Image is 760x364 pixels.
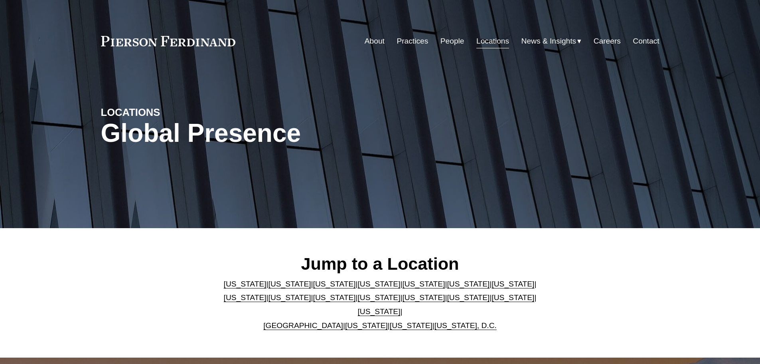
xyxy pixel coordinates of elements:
a: About [365,34,385,49]
a: Locations [476,34,509,49]
a: [US_STATE] [402,293,445,302]
a: Contact [633,34,659,49]
a: [US_STATE] [447,293,490,302]
a: [US_STATE] [313,280,356,288]
a: [US_STATE] [345,321,388,330]
h2: Jump to a Location [217,253,543,274]
h4: LOCATIONS [101,106,241,119]
a: [US_STATE] [492,280,534,288]
a: Practices [397,34,428,49]
a: [US_STATE] [390,321,432,330]
a: [US_STATE] [358,307,401,316]
a: [US_STATE] [402,280,445,288]
a: folder dropdown [521,34,582,49]
a: [US_STATE] [268,280,311,288]
a: [US_STATE], D.C. [434,321,497,330]
span: News & Insights [521,34,576,48]
a: [US_STATE] [492,293,534,302]
a: [US_STATE] [224,280,266,288]
a: [US_STATE] [268,293,311,302]
h1: Global Presence [101,119,473,148]
a: [US_STATE] [358,280,401,288]
a: [GEOGRAPHIC_DATA] [263,321,343,330]
a: [US_STATE] [358,293,401,302]
a: [US_STATE] [447,280,490,288]
a: [US_STATE] [313,293,356,302]
p: | | | | | | | | | | | | | | | | | | [217,277,543,332]
a: People [440,34,464,49]
a: [US_STATE] [224,293,266,302]
a: Careers [594,34,621,49]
